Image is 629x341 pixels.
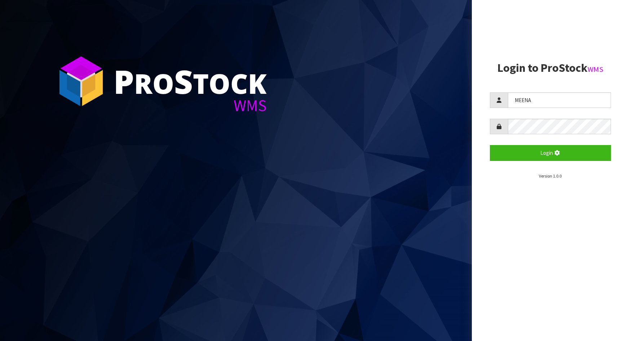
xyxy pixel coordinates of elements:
[508,92,611,108] input: Username
[114,97,267,114] div: WMS
[54,54,108,108] img: ProStock Cube
[490,145,611,161] button: Login
[114,65,267,97] div: ro tock
[539,173,562,179] small: Version 1.0.0
[490,62,611,74] h2: Login to ProStock
[114,59,134,103] span: P
[174,59,193,103] span: S
[588,65,603,74] small: WMS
